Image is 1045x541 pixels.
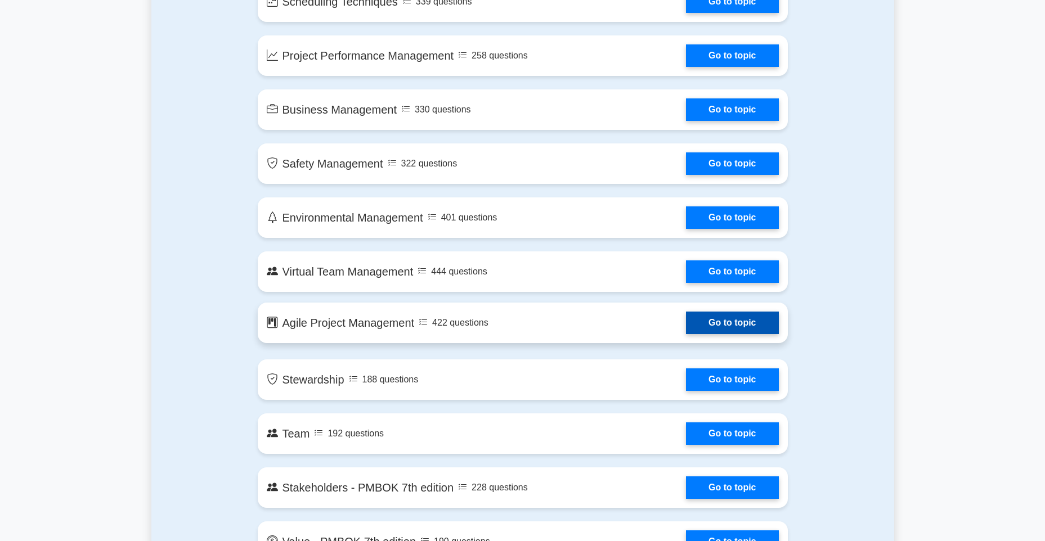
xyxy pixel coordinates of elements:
[686,476,778,499] a: Go to topic
[686,260,778,283] a: Go to topic
[686,98,778,121] a: Go to topic
[686,422,778,445] a: Go to topic
[686,312,778,334] a: Go to topic
[686,44,778,67] a: Go to topic
[686,152,778,175] a: Go to topic
[686,368,778,391] a: Go to topic
[686,206,778,229] a: Go to topic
